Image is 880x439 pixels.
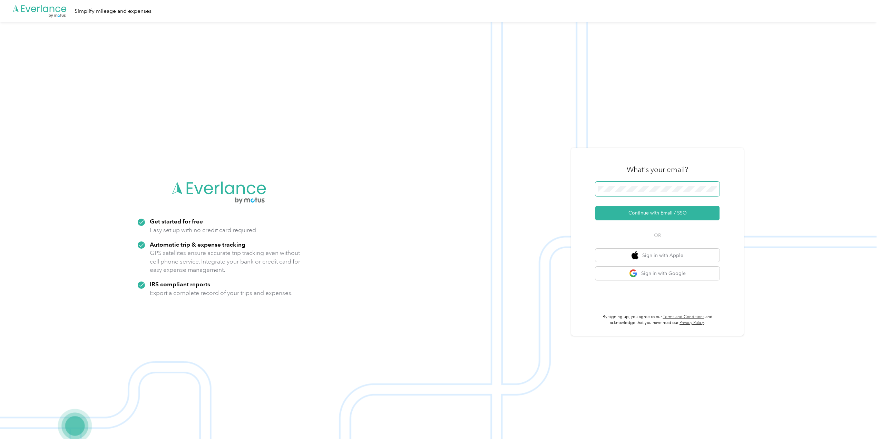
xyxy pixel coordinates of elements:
[632,251,638,260] img: apple logo
[150,241,245,248] strong: Automatic trip & expense tracking
[629,269,638,278] img: google logo
[595,249,720,262] button: apple logoSign in with Apple
[150,226,256,235] p: Easy set up with no credit card required
[150,218,203,225] strong: Get started for free
[75,7,151,16] div: Simplify mileage and expenses
[150,289,293,297] p: Export a complete record of your trips and expenses.
[679,320,704,325] a: Privacy Policy
[663,314,704,319] a: Terms and Conditions
[595,314,720,326] p: By signing up, you agree to our and acknowledge that you have read our .
[595,267,720,280] button: google logoSign in with Google
[150,280,210,288] strong: IRS compliant reports
[150,249,301,274] p: GPS satellites ensure accurate trip tracking even without cell phone service. Integrate your bank...
[645,232,669,239] span: OR
[595,206,720,220] button: Continue with Email / SSO
[627,165,688,174] h3: What's your email?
